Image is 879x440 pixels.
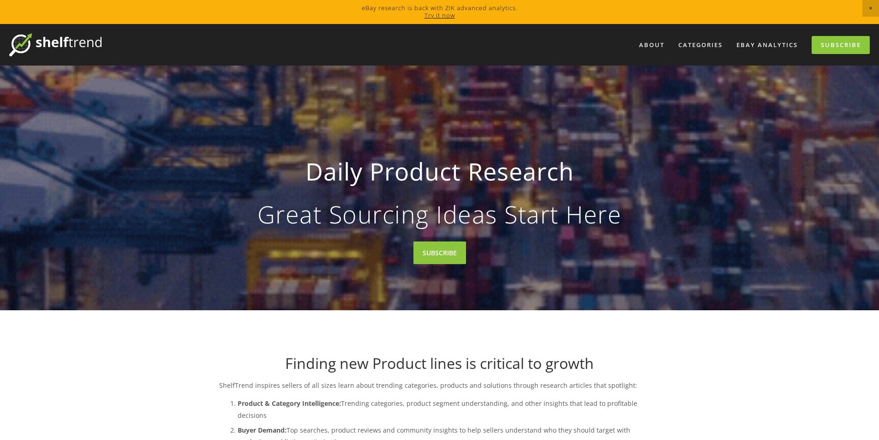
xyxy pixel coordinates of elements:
[812,36,870,54] a: Subscribe
[238,399,341,408] strong: Product & Category Intelligence:
[672,37,729,53] div: Categories
[633,37,670,53] a: About
[238,398,660,421] p: Trending categories, product segment understanding, and other insights that lead to profitable de...
[730,37,804,53] a: eBay Analytics
[425,11,455,19] a: Try it now
[219,355,660,372] h1: Finding new Product lines is critical to growth
[219,380,660,391] p: ShelfTrend inspires sellers of all sizes learn about trending categories, products and solutions ...
[9,33,102,56] img: ShelfTrend
[234,202,646,226] p: Great Sourcing Ideas Start Here
[413,241,466,264] a: SUBSCRIBE
[238,426,287,434] strong: Buyer Demand:
[234,150,646,193] strong: Daily Product Research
